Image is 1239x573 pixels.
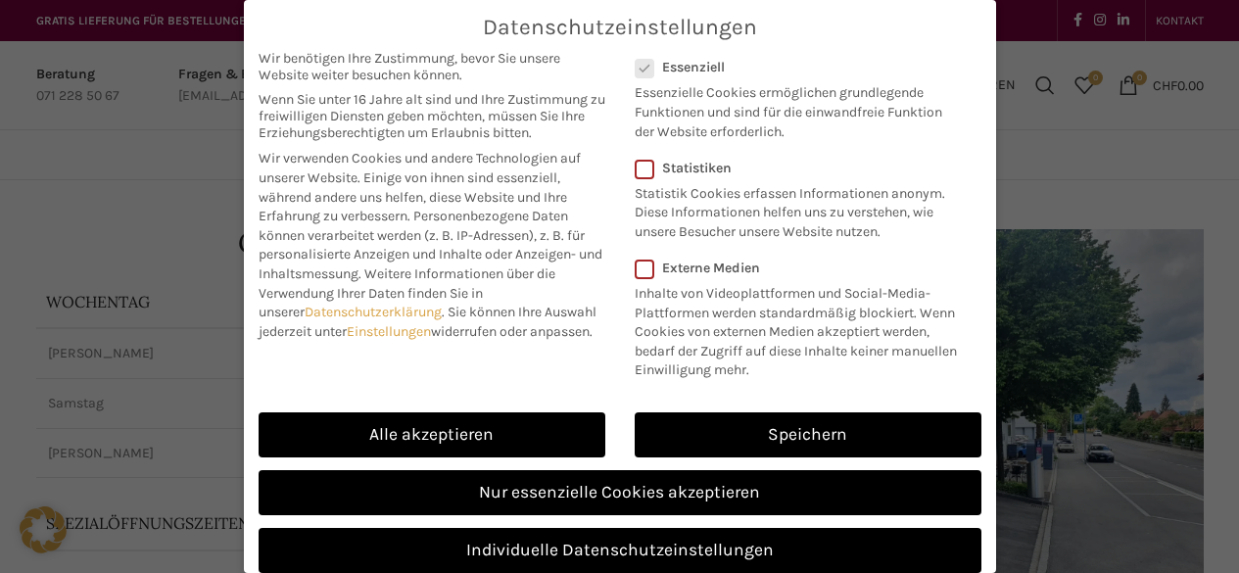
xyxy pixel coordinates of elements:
[635,412,981,457] a: Speichern
[305,304,442,320] a: Datenschutzerklärung
[259,50,605,83] span: Wir benötigen Ihre Zustimmung, bevor Sie unsere Website weiter besuchen können.
[635,260,969,276] label: Externe Medien
[635,59,956,75] label: Essenziell
[483,15,757,40] span: Datenschutzeinstellungen
[635,276,969,380] p: Inhalte von Videoplattformen und Social-Media-Plattformen werden standardmäßig blockiert. Wenn Co...
[259,304,596,340] span: Sie können Ihre Auswahl jederzeit unter widerrufen oder anpassen.
[259,528,981,573] a: Individuelle Datenschutzeinstellungen
[635,75,956,141] p: Essenzielle Cookies ermöglichen grundlegende Funktionen und sind für die einwandfreie Funktion de...
[347,323,431,340] a: Einstellungen
[259,208,602,282] span: Personenbezogene Daten können verarbeitet werden (z. B. IP-Adressen), z. B. für personalisierte A...
[635,176,956,242] p: Statistik Cookies erfassen Informationen anonym. Diese Informationen helfen uns zu verstehen, wie...
[259,150,581,224] span: Wir verwenden Cookies und andere Technologien auf unserer Website. Einige von ihnen sind essenzie...
[259,91,605,141] span: Wenn Sie unter 16 Jahre alt sind und Ihre Zustimmung zu freiwilligen Diensten geben möchten, müss...
[259,470,981,515] a: Nur essenzielle Cookies akzeptieren
[259,265,555,320] span: Weitere Informationen über die Verwendung Ihrer Daten finden Sie in unserer .
[259,412,605,457] a: Alle akzeptieren
[635,160,956,176] label: Statistiken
